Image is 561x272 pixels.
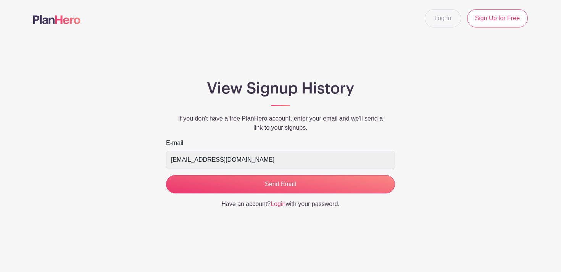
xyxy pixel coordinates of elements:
a: Log In [425,9,461,27]
img: logo-507f7623f17ff9eddc593b1ce0a138ce2505c220e1c5a4e2b4648c50719b7d32.svg [33,15,81,24]
a: Sign Up for Free [467,9,528,27]
input: Send Email [166,175,395,193]
a: Login [271,201,285,207]
p: Have an account? with your password. [166,200,395,209]
h1: View Signup History [166,79,395,98]
input: e.g. julie@eventco.com [166,151,395,169]
label: E-mail [166,138,183,148]
p: If you don't have a free PlanHero account, enter your email and we'll send a link to your signups. [166,114,395,132]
